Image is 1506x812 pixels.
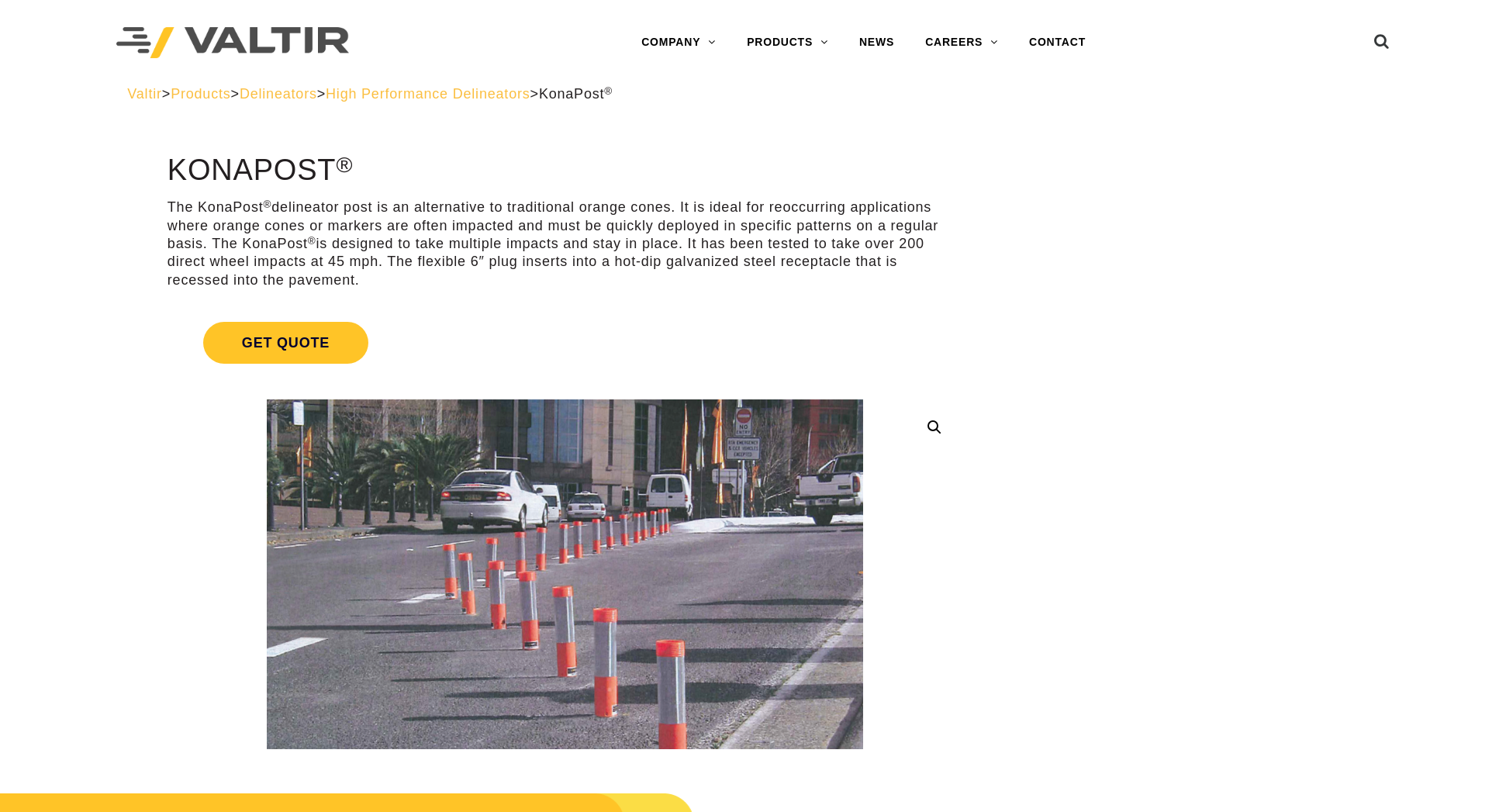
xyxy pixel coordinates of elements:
sup: ® [264,199,272,210]
a: Products [171,86,230,102]
a: CAREERS [910,27,1014,58]
a: NEWS [844,27,910,58]
a: Delineators [240,86,317,102]
img: Valtir [116,27,349,59]
a: High Performance Delineators [326,86,530,102]
sup: ® [308,235,316,247]
p: The KonaPost delineator post is an alternative to traditional orange cones. It is ideal for reocc... [168,199,962,289]
span: Get Quote [203,322,368,364]
a: Get Quote [168,303,962,382]
span: KonaPost [539,86,613,102]
a: COMPANY [626,27,731,58]
sup: ® [604,85,613,97]
a: CONTACT [1014,27,1101,58]
h1: KonaPost [168,154,962,187]
a: PRODUCTS [731,27,844,58]
sup: ® [336,152,353,177]
a: Valtir [127,86,161,102]
div: > > > > [127,85,1378,103]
